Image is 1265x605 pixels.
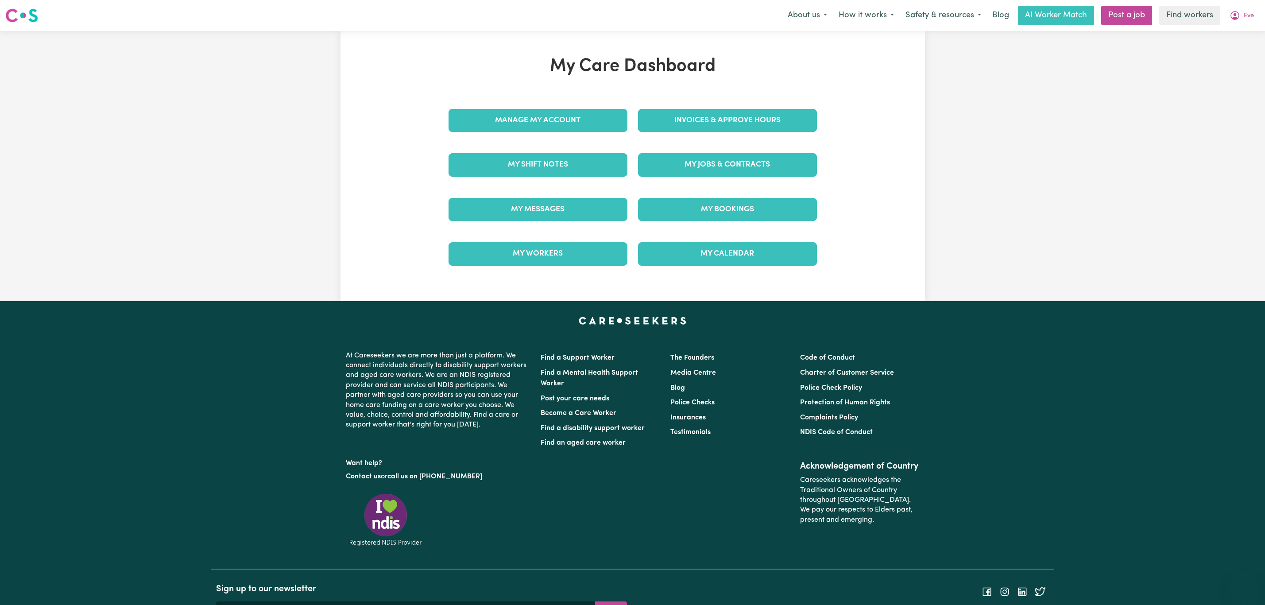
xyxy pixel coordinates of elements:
a: Insurances [670,414,706,421]
a: Police Checks [670,399,715,406]
a: My Bookings [638,198,817,221]
a: Blog [987,6,1014,25]
button: About us [782,6,833,25]
a: Invoices & Approve Hours [638,109,817,132]
iframe: Button to launch messaging window, conversation in progress [1230,570,1258,598]
a: Post a job [1101,6,1152,25]
a: NDIS Code of Conduct [800,429,873,436]
a: Careseekers home page [579,317,686,324]
a: My Shift Notes [449,153,627,176]
a: Testimonials [670,429,711,436]
a: Find a Support Worker [541,354,615,361]
a: The Founders [670,354,714,361]
a: My Workers [449,242,627,265]
a: Follow Careseekers on Twitter [1035,588,1045,595]
a: Follow Careseekers on Instagram [999,588,1010,595]
span: Eve [1244,11,1254,21]
a: Charter of Customer Service [800,369,894,376]
h2: Sign up to our newsletter [216,584,627,594]
a: My Calendar [638,242,817,265]
button: Safety & resources [900,6,987,25]
p: Careseekers acknowledges the Traditional Owners of Country throughout [GEOGRAPHIC_DATA]. We pay o... [800,472,919,528]
button: My Account [1224,6,1260,25]
button: How it works [833,6,900,25]
a: Code of Conduct [800,354,855,361]
a: Manage My Account [449,109,627,132]
a: Blog [670,384,685,392]
img: Careseekers logo [5,8,38,23]
a: Follow Careseekers on Facebook [982,588,992,595]
a: call us on [PHONE_NUMBER] [387,473,482,480]
a: Become a Care Worker [541,410,616,417]
a: Careseekers logo [5,5,38,26]
a: AI Worker Match [1018,6,1094,25]
img: Registered NDIS provider [346,492,426,547]
h2: Acknowledgement of Country [800,461,919,472]
a: Find a Mental Health Support Worker [541,369,638,387]
a: Post your care needs [541,395,609,402]
a: My Messages [449,198,627,221]
a: Find an aged care worker [541,439,626,446]
a: Protection of Human Rights [800,399,890,406]
p: Want help? [346,455,530,468]
h1: My Care Dashboard [443,56,822,77]
a: Find workers [1159,6,1220,25]
a: Media Centre [670,369,716,376]
a: Police Check Policy [800,384,862,392]
p: or [346,468,530,485]
a: My Jobs & Contracts [638,153,817,176]
p: At Careseekers we are more than just a platform. We connect individuals directly to disability su... [346,347,530,434]
a: Follow Careseekers on LinkedIn [1017,588,1028,595]
a: Find a disability support worker [541,425,645,432]
a: Complaints Policy [800,414,858,421]
a: Contact us [346,473,381,480]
